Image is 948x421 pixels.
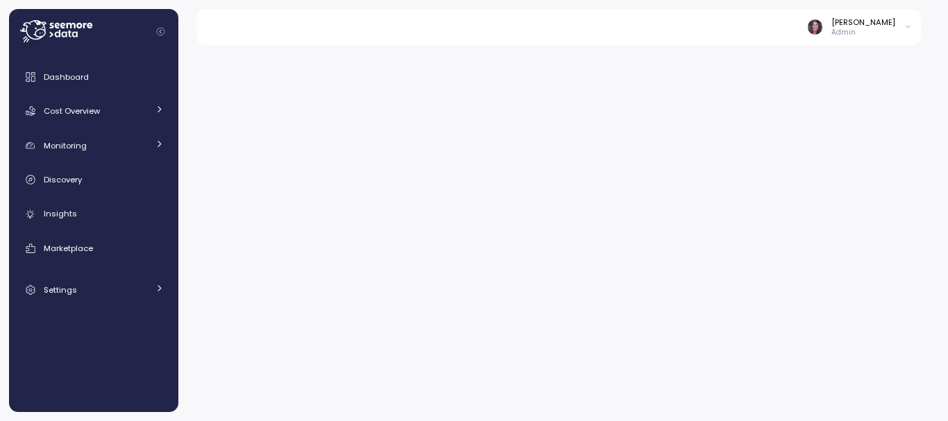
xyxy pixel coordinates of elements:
span: Cost Overview [44,105,100,117]
span: Discovery [44,174,82,185]
span: Marketplace [44,243,93,254]
span: Insights [44,208,77,219]
a: Cost Overview [15,97,173,125]
div: [PERSON_NAME] [831,17,895,28]
a: Monitoring [15,132,173,160]
a: Marketplace [15,234,173,262]
p: Admin [831,28,895,37]
span: Settings [44,284,77,295]
a: Settings [15,276,173,304]
button: Collapse navigation [152,26,169,37]
span: Monitoring [44,140,87,151]
span: Dashboard [44,71,89,83]
a: Dashboard [15,63,173,91]
a: Discovery [15,166,173,194]
a: Insights [15,200,173,228]
img: ACg8ocLDuIZlR5f2kIgtapDwVC7yp445s3OgbrQTIAV7qYj8P05r5pI=s96-c [808,19,822,34]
